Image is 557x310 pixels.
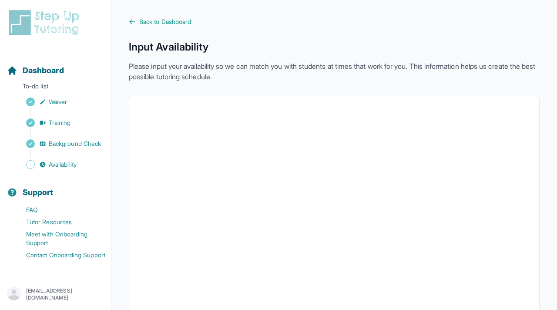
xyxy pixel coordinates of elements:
[7,228,111,249] a: Meet with Onboarding Support
[49,118,71,127] span: Training
[129,61,540,82] p: Please input your availability so we can match you with students at times that work for you. This...
[7,96,111,108] a: Waiver
[23,186,54,199] span: Support
[49,160,77,169] span: Availability
[3,172,107,202] button: Support
[23,64,64,77] span: Dashboard
[7,204,111,216] a: FAQ
[7,138,111,150] a: Background Check
[7,158,111,171] a: Availability
[7,9,84,37] img: logo
[7,64,64,77] a: Dashboard
[7,216,111,228] a: Tutor Resources
[49,139,101,148] span: Background Check
[139,17,191,26] span: Back to Dashboard
[49,98,67,106] span: Waiver
[7,286,104,302] button: [EMAIL_ADDRESS][DOMAIN_NAME]
[129,17,540,26] a: Back to Dashboard
[3,51,107,80] button: Dashboard
[26,287,104,301] p: [EMAIL_ADDRESS][DOMAIN_NAME]
[129,40,540,54] h1: Input Availability
[7,117,111,129] a: Training
[7,249,111,261] a: Contact Onboarding Support
[3,82,107,94] p: To-do list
